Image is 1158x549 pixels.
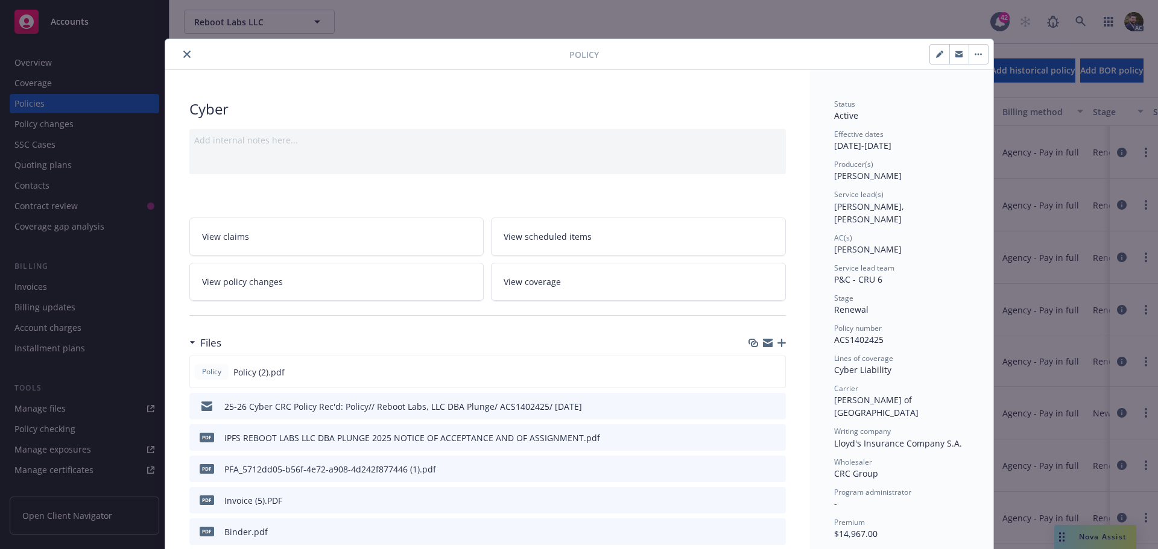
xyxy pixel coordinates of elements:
span: Producer(s) [834,159,873,169]
span: P&C - CRU 6 [834,274,882,285]
button: preview file [770,463,781,475]
span: Lloyd's Insurance Company S.A. [834,438,962,449]
button: download file [750,366,760,378]
button: download file [751,494,761,507]
a: View claims [189,218,484,256]
span: ACS1402425 [834,334,884,345]
span: Policy (2).pdf [233,366,285,378]
button: preview file [770,400,781,413]
span: Service lead team [834,263,894,273]
a: View scheduled items [491,218,786,256]
span: [PERSON_NAME] of [GEOGRAPHIC_DATA] [834,394,919,418]
span: [PERSON_NAME], [PERSON_NAME] [834,201,906,225]
span: Writing company [834,426,891,436]
span: Wholesaler [834,457,872,467]
span: View claims [202,230,249,243]
span: $14,967.00 [834,528,878,539]
button: download file [751,463,761,475]
span: View coverage [504,275,561,288]
button: download file [751,525,761,538]
div: [DATE] - [DATE] [834,129,969,152]
div: Binder.pdf [224,525,268,538]
span: Effective dates [834,129,884,139]
button: preview file [770,525,781,538]
span: [PERSON_NAME] [834,170,902,181]
div: Cyber [189,99,786,119]
span: Policy [200,366,224,377]
a: View coverage [491,263,786,301]
span: View scheduled items [504,230,592,243]
span: Status [834,99,855,109]
div: IPFS REBOOT LABS LLC DBA PLUNGE 2025 NOTICE OF ACCEPTANCE AND OF ASSIGNMENT.pdf [224,431,600,444]
span: pdf [200,464,214,473]
span: Stage [834,293,853,303]
span: Renewal [834,304,868,315]
button: preview file [770,431,781,444]
span: AC(s) [834,233,852,243]
span: CRC Group [834,468,878,479]
span: Service lead(s) [834,189,884,199]
div: 25-26 Cyber CRC Policy Rec'd: Policy// Reboot Labs, LLC DBA Plunge/ ACS1402425/ [DATE] [224,400,582,413]
span: Carrier [834,383,858,394]
button: download file [751,431,761,444]
span: Premium [834,517,865,527]
span: pdf [200,433,214,442]
button: preview file [770,366,780,378]
span: Lines of coverage [834,353,893,363]
span: pdf [200,527,214,536]
div: Cyber Liability [834,363,969,376]
div: PFA_5712dd05-b56f-4e72-a908-4d242f877446 (1).pdf [224,463,436,475]
span: PDF [200,495,214,504]
button: download file [751,400,761,413]
h3: Files [200,335,221,351]
span: View policy changes [202,275,283,288]
a: View policy changes [189,263,484,301]
span: Active [834,110,858,121]
span: - [834,498,837,509]
span: Policy [569,48,599,61]
div: Files [189,335,221,351]
div: Add internal notes here... [194,134,781,146]
div: Invoice (5).PDF [224,494,282,507]
span: Program administrator [834,487,911,497]
span: [PERSON_NAME] [834,243,902,255]
button: preview file [770,494,781,507]
span: Policy number [834,323,882,333]
button: close [180,47,194,61]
